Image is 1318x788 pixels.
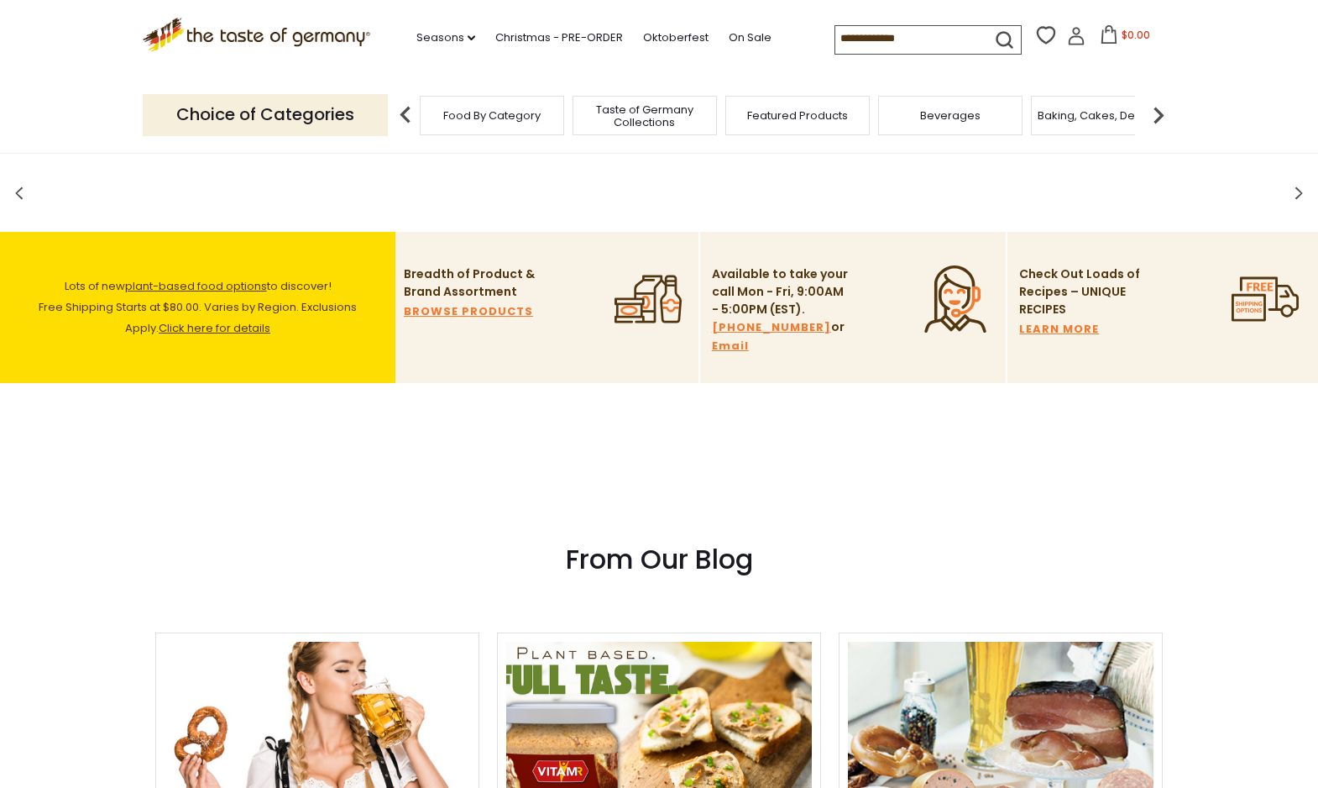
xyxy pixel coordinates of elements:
[712,318,831,337] a: [PHONE_NUMBER]
[578,103,712,129] a: Taste of Germany Collections
[920,109,981,122] a: Beverages
[389,98,422,132] img: previous arrow
[443,109,541,122] a: Food By Category
[404,265,542,301] p: Breadth of Product & Brand Assortment
[155,543,1163,576] h3: From Our Blog
[1122,28,1150,42] span: $0.00
[1142,98,1175,132] img: next arrow
[404,302,533,321] a: BROWSE PRODUCTS
[495,29,623,47] a: Christmas - PRE-ORDER
[747,109,848,122] a: Featured Products
[1019,320,1099,339] a: LEARN MORE
[729,29,771,47] a: On Sale
[1089,25,1160,50] button: $0.00
[712,337,749,355] a: Email
[643,29,709,47] a: Oktoberfest
[1019,265,1141,318] p: Check Out Loads of Recipes – UNIQUE RECIPES
[416,29,475,47] a: Seasons
[1038,109,1168,122] a: Baking, Cakes, Desserts
[712,265,850,355] p: Available to take your call Mon - Fri, 9:00AM - 5:00PM (EST). or
[39,278,357,336] span: Lots of new to discover! Free Shipping Starts at $80.00. Varies by Region. Exclusions Apply.
[125,278,267,294] a: plant-based food options
[159,320,270,336] a: Click here for details
[143,94,388,135] p: Choice of Categories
